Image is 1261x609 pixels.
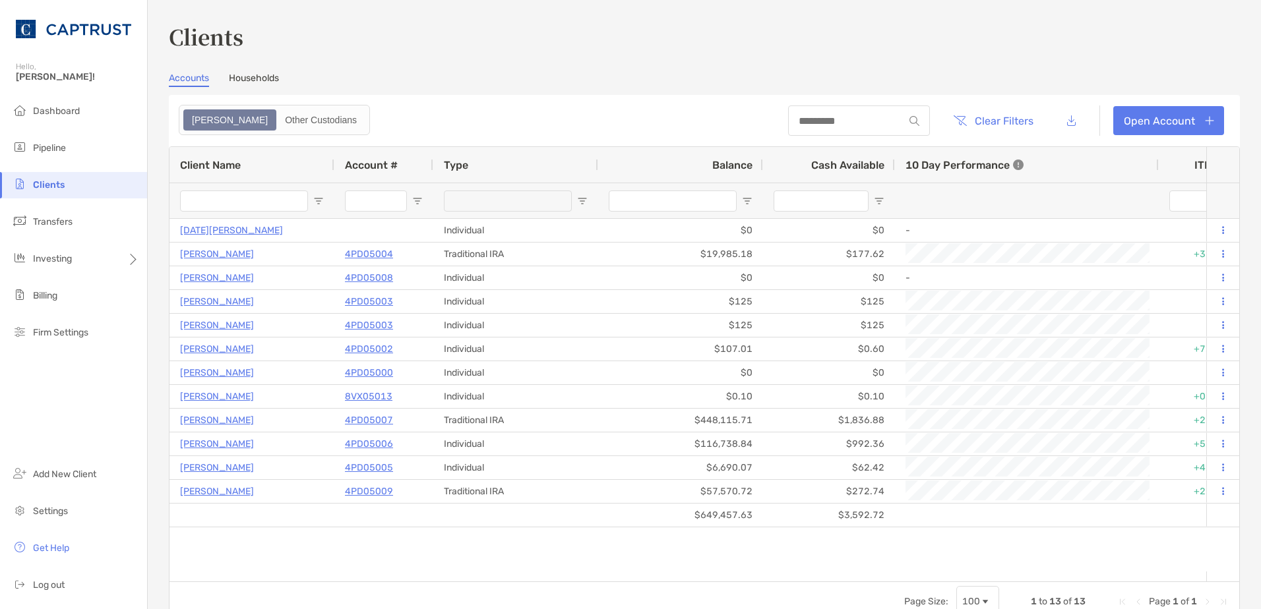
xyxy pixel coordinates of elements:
[33,179,65,190] span: Clients
[763,219,895,242] div: $0
[904,596,948,607] div: Page Size:
[598,409,763,432] div: $448,115.71
[906,267,1148,289] div: -
[180,483,254,500] p: [PERSON_NAME]
[763,314,895,337] div: $125
[1191,596,1197,607] span: 1
[345,246,393,262] a: 4PD05004
[313,196,324,206] button: Open Filter Menu
[345,364,393,381] p: 4PD05000
[1159,290,1238,313] div: 0%
[345,341,393,357] a: 4PD05002
[345,388,392,405] a: 8VX05013
[943,106,1043,135] button: Clear Filters
[345,412,393,428] a: 4PD05007
[1133,596,1144,607] div: Previous Page
[1031,596,1037,607] span: 1
[33,469,96,480] span: Add New Client
[1159,385,1238,408] div: +0.82%
[180,388,254,405] p: [PERSON_NAME]
[180,159,241,171] span: Client Name
[763,456,895,479] div: $62.42
[763,432,895,455] div: $992.36
[433,243,598,266] div: Traditional IRA
[598,480,763,503] div: $57,570.72
[180,190,308,212] input: Client Name Filter Input
[1159,314,1238,337] div: 0%
[180,364,254,381] a: [PERSON_NAME]
[906,219,1148,241] div: -
[180,222,283,239] a: [DATE][PERSON_NAME]
[962,596,980,607] div: 100
[345,459,393,476] p: 4PD05005
[12,324,28,339] img: firm-settings icon
[33,327,88,338] span: Firm Settings
[12,250,28,266] img: investing icon
[433,409,598,432] div: Traditional IRA
[12,176,28,192] img: clients icon
[906,147,1024,183] div: 10 Day Performance
[180,341,254,357] p: [PERSON_NAME]
[1117,596,1128,607] div: First Page
[12,213,28,229] img: transfers icon
[598,314,763,337] div: $125
[12,465,28,481] img: add_new_client icon
[33,253,72,264] span: Investing
[1173,596,1179,607] span: 1
[180,459,254,476] a: [PERSON_NAME]
[598,432,763,455] div: $116,738.84
[12,539,28,555] img: get-help icon
[12,139,28,155] img: pipeline icon
[1074,596,1086,607] span: 13
[1194,159,1227,171] div: ITD
[169,21,1240,51] h3: Clients
[185,111,275,129] div: Zoe
[874,196,884,206] button: Open Filter Menu
[763,337,895,361] div: $0.60
[598,219,763,242] div: $0
[345,436,393,452] a: 4PD05006
[444,159,468,171] span: Type
[345,270,393,286] a: 4PD05008
[16,71,139,82] span: [PERSON_NAME]!
[598,337,763,361] div: $107.01
[763,409,895,432] div: $1,836.88
[1159,361,1238,384] div: 0%
[345,483,393,500] p: 4PD05009
[345,190,407,212] input: Account # Filter Input
[33,579,65,591] span: Log out
[1159,337,1238,361] div: +7.01%
[180,436,254,452] p: [PERSON_NAME]
[33,542,69,554] span: Get Help
[345,317,393,333] a: 4PD05003
[763,480,895,503] div: $272.74
[742,196,753,206] button: Open Filter Menu
[763,385,895,408] div: $0.10
[1181,596,1189,607] span: of
[712,159,753,171] span: Balance
[12,102,28,118] img: dashboard icon
[180,270,254,286] p: [PERSON_NAME]
[1202,596,1213,607] div: Next Page
[345,293,393,310] a: 4PD05003
[1149,596,1171,607] span: Page
[180,293,254,310] a: [PERSON_NAME]
[169,72,209,87] a: Accounts
[598,385,763,408] div: $0.10
[33,290,57,301] span: Billing
[180,412,254,428] p: [PERSON_NAME]
[598,456,763,479] div: $6,690.07
[433,290,598,313] div: Individual
[33,142,66,154] span: Pipeline
[433,432,598,455] div: Individual
[180,246,254,262] a: [PERSON_NAME]
[763,504,895,527] div: $3,592.72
